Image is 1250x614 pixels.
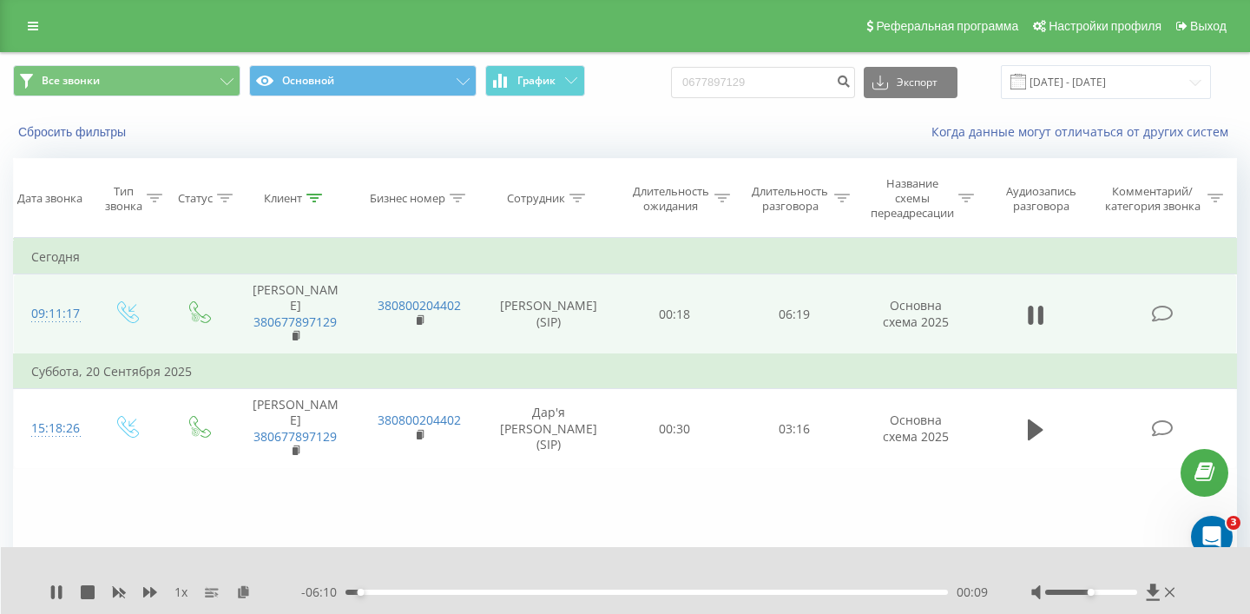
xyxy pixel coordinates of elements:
div: Длительность ожидания [631,184,711,214]
div: Сотрудник [507,191,565,206]
span: 3 [1227,516,1240,530]
td: 06:19 [734,274,854,354]
div: Комментарий/категория звонка [1102,184,1203,214]
a: 380800204402 [378,412,461,428]
div: 15:18:26 [31,412,73,446]
a: Когда данные могут отличаться от других систем [931,123,1237,140]
td: 00:30 [615,389,735,469]
td: Суббота, 20 Сентября 2025 [14,354,1237,389]
div: Название схемы переадресации [870,176,954,221]
div: Статус [178,191,213,206]
span: 1 x [174,584,187,601]
button: Основной [249,65,477,96]
span: Все звонки [42,74,100,88]
div: Accessibility label [1088,589,1095,596]
td: Основна схема 2025 [854,389,978,469]
td: [PERSON_NAME] [234,389,358,469]
td: [PERSON_NAME] [234,274,358,354]
iframe: Intercom live chat [1191,516,1233,558]
button: Сбросить фильтры [13,124,135,140]
button: Все звонки [13,65,240,96]
button: График [485,65,585,96]
div: Длительность разговора [750,184,830,214]
div: Клиент [264,191,302,206]
div: Дата звонка [17,191,82,206]
div: Аудиозапись разговора [994,184,1089,214]
span: График [517,75,556,87]
span: Реферальная программа [876,19,1018,33]
a: 380677897129 [253,428,337,445]
div: 09:11:17 [31,297,73,331]
div: Тип звонка [105,184,142,214]
a: 380677897129 [253,314,337,330]
div: Accessibility label [358,589,365,596]
span: 00:09 [957,584,988,601]
a: 380800204402 [378,297,461,314]
td: Сегодня [14,240,1237,274]
td: 00:18 [615,274,735,354]
span: Выход [1190,19,1227,33]
div: Бизнес номер [370,191,445,206]
td: 03:16 [734,389,854,469]
td: [PERSON_NAME] (SIP) [482,274,615,354]
td: Основна схема 2025 [854,274,978,354]
button: Экспорт [864,67,957,98]
span: - 06:10 [301,584,345,601]
span: Настройки профиля [1049,19,1161,33]
input: Поиск по номеру [671,67,855,98]
td: Дар'я [PERSON_NAME] (SIP) [482,389,615,469]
